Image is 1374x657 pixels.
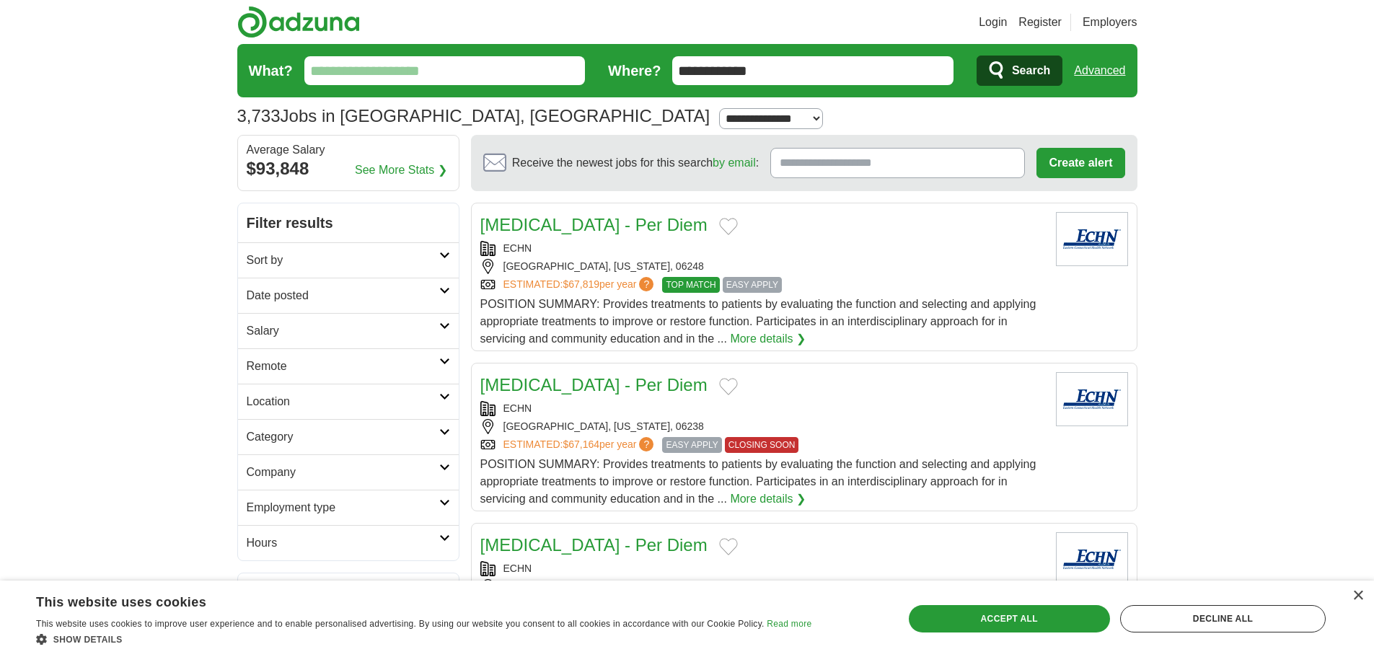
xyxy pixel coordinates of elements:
a: Register [1018,14,1062,31]
a: Sort by [238,242,459,278]
h2: Date posted [247,287,439,304]
span: Receive the newest jobs for this search : [512,154,759,172]
label: Where? [608,60,661,81]
h1: Jobs in [GEOGRAPHIC_DATA], [GEOGRAPHIC_DATA] [237,106,710,125]
span: CLOSING SOON [725,437,799,453]
img: ECHN logo [1056,372,1128,426]
img: ECHN logo [1056,212,1128,266]
span: ? [639,437,653,451]
a: Date posted [238,278,459,313]
a: Category [238,419,459,454]
a: ESTIMATED:$67,819per year? [503,277,657,293]
h2: Sort by [247,252,439,269]
a: by email [713,156,756,169]
span: TOP MATCH [662,277,719,293]
button: Add to favorite jobs [719,218,738,235]
a: Salary [238,313,459,348]
a: Hours [238,525,459,560]
span: POSITION SUMMARY: Provides treatments to patients by evaluating the function and selecting and ap... [480,458,1036,505]
a: [MEDICAL_DATA] - Per Diem [480,375,708,394]
span: 3,733 [237,103,281,129]
a: More details ❯ [730,330,806,348]
div: [GEOGRAPHIC_DATA], [US_STATE], 06238 [480,419,1044,434]
a: ESTIMATED:$67,164per year? [503,437,657,453]
h2: Company [247,464,439,481]
img: ECHN logo [1056,532,1128,586]
h2: Remote [247,358,439,375]
a: See More Stats ❯ [355,162,447,179]
div: [GEOGRAPHIC_DATA], [US_STATE], 06237 [480,579,1044,594]
a: Advanced [1074,56,1125,85]
a: [MEDICAL_DATA] - Per Diem [480,215,708,234]
span: EASY APPLY [723,277,782,293]
h2: Hours [247,534,439,552]
div: $93,848 [247,156,450,182]
button: Add to favorite jobs [719,378,738,395]
span: POSITION SUMMARY: Provides treatments to patients by evaluating the function and selecting and ap... [480,298,1036,345]
span: ? [639,277,653,291]
a: More details ❯ [730,490,806,508]
button: Search [977,56,1062,86]
h2: Category [247,428,439,446]
a: Location [238,384,459,419]
a: [MEDICAL_DATA] - Per Diem [480,535,708,555]
span: EASY APPLY [662,437,721,453]
a: ECHN [503,402,532,414]
h2: Salary [247,322,439,340]
h2: Location [247,393,439,410]
a: Read more, opens a new window [767,619,811,629]
span: $67,819 [563,278,599,290]
button: Create alert [1036,148,1124,178]
div: [GEOGRAPHIC_DATA], [US_STATE], 06248 [480,259,1044,274]
h2: Employment type [247,499,439,516]
span: Search [1012,56,1050,85]
a: Company [238,454,459,490]
div: This website uses cookies [36,589,775,611]
a: ECHN [503,242,532,254]
div: Close [1352,591,1363,601]
img: Adzuna logo [237,6,360,38]
span: This website uses cookies to improve user experience and to enable personalised advertising. By u... [36,619,765,629]
span: Show details [53,635,123,645]
div: Decline all [1120,605,1326,632]
a: Login [979,14,1007,31]
h2: Filter results [238,203,459,242]
button: Add to favorite jobs [719,538,738,555]
div: Show details [36,632,811,646]
a: Employment type [238,490,459,525]
a: ECHN [503,563,532,574]
span: $67,164 [563,438,599,450]
a: Employers [1083,14,1137,31]
label: What? [249,60,293,81]
div: Accept all [909,605,1110,632]
div: Average Salary [247,144,450,156]
a: Remote [238,348,459,384]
